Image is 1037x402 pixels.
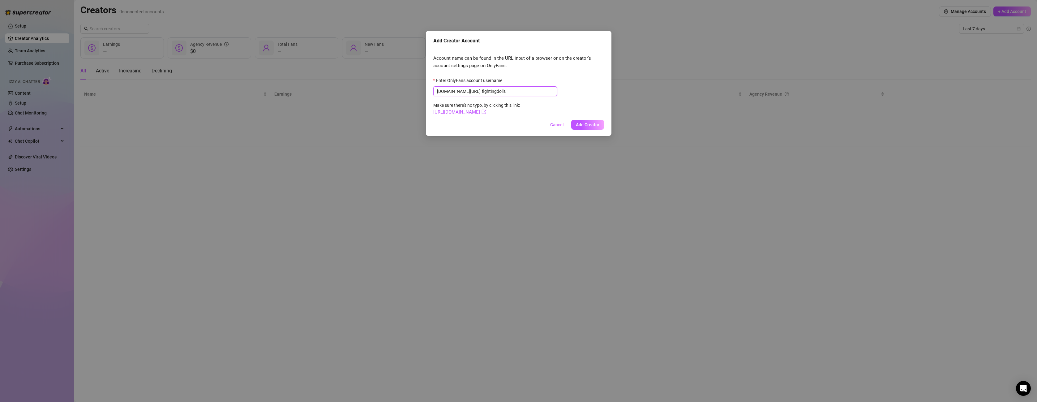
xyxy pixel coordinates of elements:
label: Enter OnlyFans account username [433,77,506,84]
span: Add Creator [576,122,599,127]
span: export [482,110,486,114]
div: Open Intercom Messenger [1016,381,1031,396]
button: Add Creator [571,120,604,130]
span: Cancel [550,122,564,127]
div: Add Creator Account [433,37,604,45]
span: Make sure there's no typo, by clicking this link: [433,103,520,115]
a: [URL][DOMAIN_NAME]export [433,109,486,115]
span: [DOMAIN_NAME][URL] [437,88,481,95]
button: Cancel [545,120,569,130]
span: Account name can be found in the URL input of a browser or on the creator's account settings page... [433,55,604,69]
input: Enter OnlyFans account username [482,88,553,95]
